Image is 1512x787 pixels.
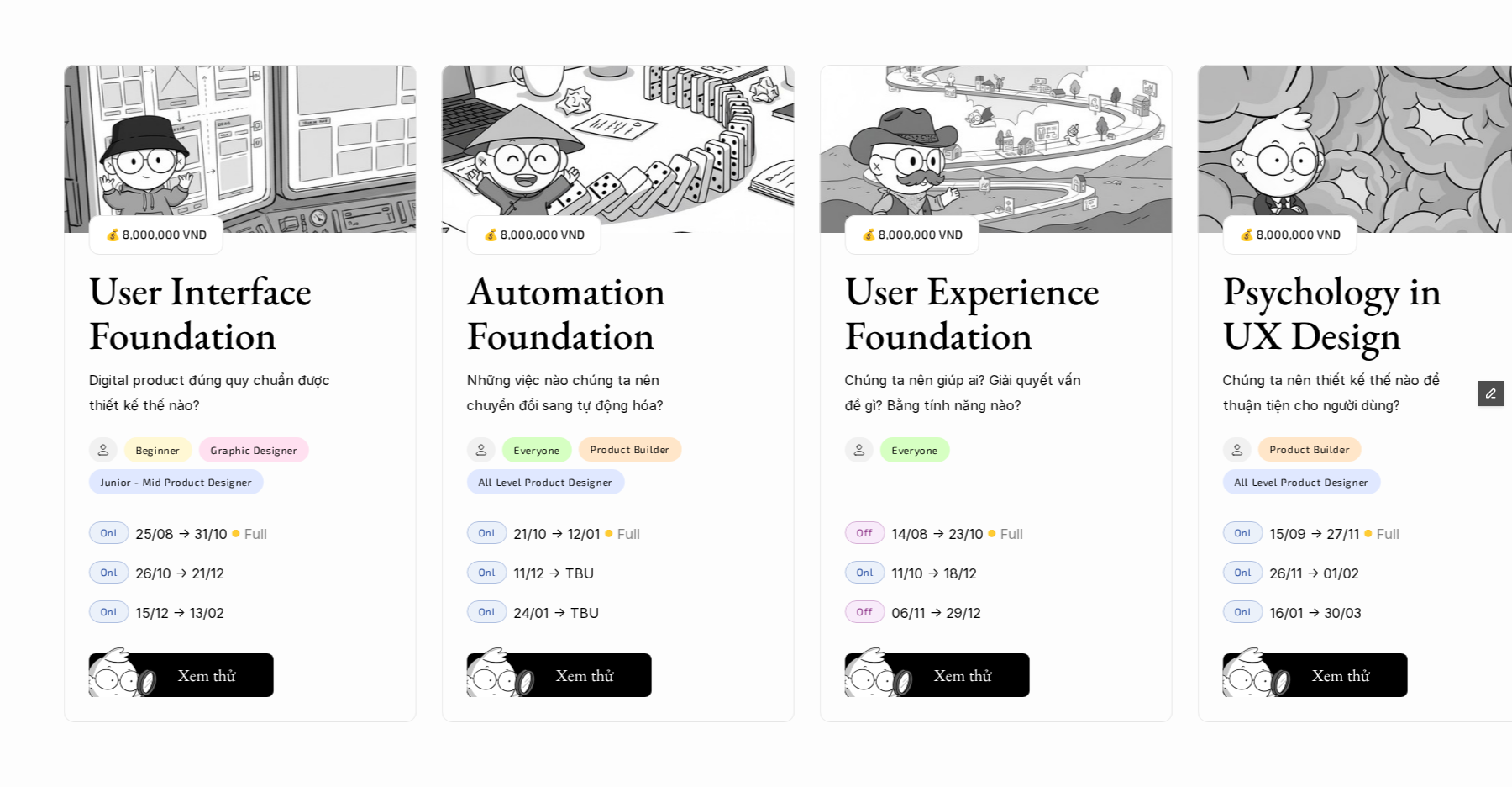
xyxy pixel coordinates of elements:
[1270,561,1359,586] p: 26/11 -> 01/02
[467,653,652,697] button: Xem thử
[892,521,984,547] p: 14/08 -> 23/10
[136,521,228,547] p: 25/08 -> 31/10
[467,268,727,357] h3: Automation Foundation
[1377,521,1399,547] p: Full
[1234,526,1252,538] p: Onl
[1234,605,1252,617] p: Onl
[988,527,996,540] p: 🟡
[845,647,1030,697] a: Xem thử
[1223,367,1467,419] p: Chúng ta nên thiết kế thế nào để thuận tiện cho người dùng?
[591,443,670,455] p: Product Builder
[1312,663,1374,687] h5: Xem thử
[617,521,640,547] p: Full
[1270,600,1362,626] p: 16/01 -> 30/03
[845,268,1105,357] h3: User Experience Foundation
[857,605,874,617] p: Off
[1223,647,1408,697] a: Xem thử
[178,663,240,687] h5: Xem thử
[89,268,349,357] h3: User Interface Foundation
[484,224,585,246] p: 💰 8,000,000 VND
[136,444,181,456] p: Beginner
[1270,521,1360,547] p: 15/09 -> 27/11
[211,444,298,456] p: Graphic Designer
[514,521,601,547] p: 21/10 -> 12/01
[479,476,613,488] p: All Level Product Designer
[1364,527,1373,540] p: 🟡
[514,600,600,626] p: 24/01 -> TBU
[845,653,1030,697] button: Xem thử
[101,476,252,488] p: Junior - Mid Product Designer
[244,521,267,547] p: Full
[892,600,981,626] p: 06/11 -> 29/12
[1270,443,1350,455] p: Product Builder
[89,367,333,419] p: Digital product đúng quy chuẩn được thiết kế thế nào?
[1223,653,1408,697] button: Xem thử
[845,367,1089,419] p: Chúng ta nên giúp ai? Giải quyết vấn đề gì? Bằng tính năng nào?
[467,647,652,697] a: Xem thử
[514,444,560,456] p: Everyone
[892,561,977,586] p: 11/10 -> 18/12
[89,647,274,697] a: Xem thử
[556,663,618,687] h5: Xem thử
[106,224,207,246] p: 💰 8,000,000 VND
[1478,381,1504,406] button: Edit Framer Content
[478,566,496,578] p: Onl
[1235,476,1369,488] p: All Level Product Designer
[136,561,224,586] p: 26/10 -> 21/12
[892,444,938,456] p: Everyone
[89,653,274,697] button: Xem thử
[478,605,496,617] p: Onl
[856,566,874,578] p: Onl
[478,526,496,538] p: Onl
[1234,566,1252,578] p: Onl
[514,561,595,586] p: 11/12 -> TBU
[467,367,711,419] p: Những việc nào chúng ta nên chuyển đổi sang tự động hóa?
[136,600,224,626] p: 15/12 -> 13/02
[862,224,963,246] p: 💰 8,000,000 VND
[232,527,240,540] p: 🟡
[1223,268,1483,357] h3: Psychology in UX Design
[934,663,996,687] h5: Xem thử
[857,526,874,538] p: Off
[605,527,613,540] p: 🟡
[1240,224,1341,246] p: 💰 8,000,000 VND
[1000,521,1023,547] p: Full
